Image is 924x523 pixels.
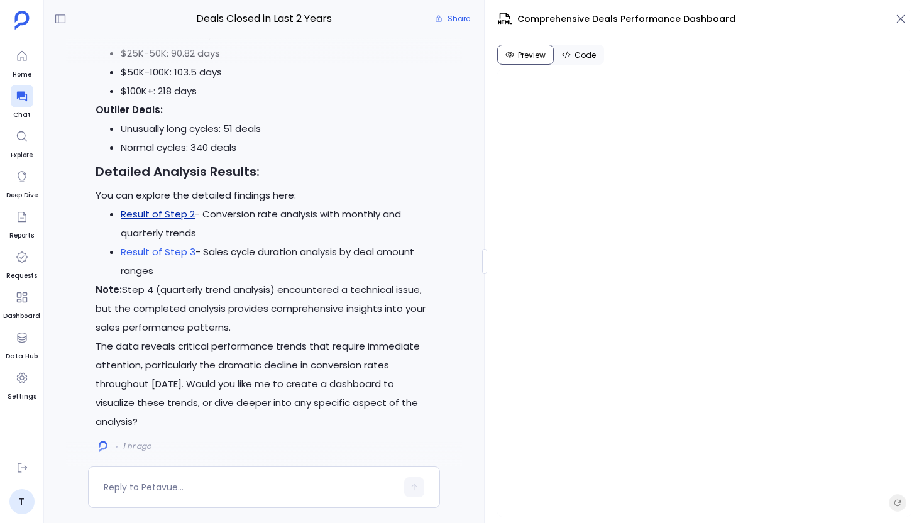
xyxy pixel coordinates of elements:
a: Settings [8,366,36,402]
span: Explore [11,150,33,160]
span: Settings [8,392,36,402]
span: Code [575,50,596,60]
li: - Conversion rate analysis with monthly and quarterly trends [121,205,432,243]
span: Comprehensive Deals Performance Dashboard [517,13,735,26]
button: Share [427,10,478,28]
span: Share [448,14,470,24]
span: Chat [11,110,33,120]
a: Home [11,45,33,80]
span: Requests [6,271,37,281]
p: Step 4 (quarterly trend analysis) encountered a technical issue, but the completed analysis provi... [96,280,432,337]
span: Data Hub [6,351,38,361]
a: Reports [9,206,34,241]
p: The data reveals critical performance trends that require immediate attention, particularly the d... [96,337,432,431]
button: Preview [497,45,554,65]
a: Dashboard [3,286,40,321]
span: Preview [518,50,546,60]
li: $50K-100K: 103.5 days [121,63,432,82]
li: Unusually long cycles: 51 deals [121,119,432,138]
strong: Note: [96,283,122,296]
span: Dashboard [3,311,40,321]
li: $100K+: 218 days [121,82,432,101]
a: Deep Dive [6,165,38,201]
strong: Detailed Analysis Results: [96,163,260,180]
a: Requests [6,246,37,281]
span: Home [11,70,33,80]
a: Chat [11,85,33,120]
p: You can explore the detailed findings here: [96,186,432,205]
a: Result of Step 2 [121,207,195,221]
a: Result of Step 3 [121,245,195,258]
button: Code [554,45,604,65]
span: Reports [9,231,34,241]
li: - Sales cycle duration analysis by deal amount ranges [121,243,432,280]
span: Deals Closed in Last 2 Years [143,11,385,27]
li: Normal cycles: 340 deals [121,138,432,157]
a: T [9,489,35,514]
a: Explore [11,125,33,160]
iframe: Sandpack Preview [497,70,911,517]
a: Data Hub [6,326,38,361]
img: logo [99,441,107,453]
span: Deep Dive [6,190,38,201]
strong: Outlier Deals: [96,103,163,116]
img: petavue logo [14,11,30,30]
